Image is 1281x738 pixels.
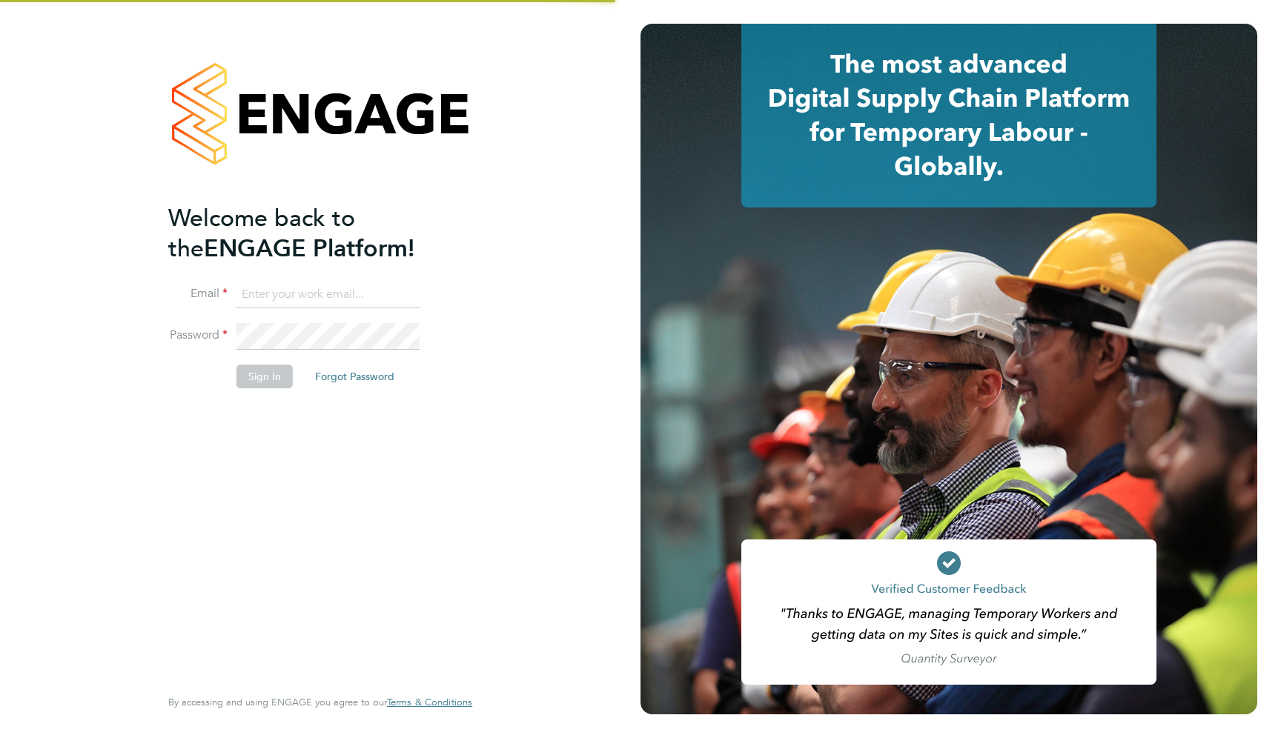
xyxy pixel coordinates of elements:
input: Enter your work email... [236,282,420,308]
a: Terms & Conditions [387,697,472,708]
span: Welcome back to the [168,204,355,263]
label: Password [168,328,228,343]
label: Email [168,286,228,302]
span: Terms & Conditions [387,696,472,708]
button: Forgot Password [303,365,406,388]
button: Sign In [236,365,293,388]
span: By accessing and using ENGAGE you agree to our [168,696,472,708]
h2: ENGAGE Platform! [168,203,457,264]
